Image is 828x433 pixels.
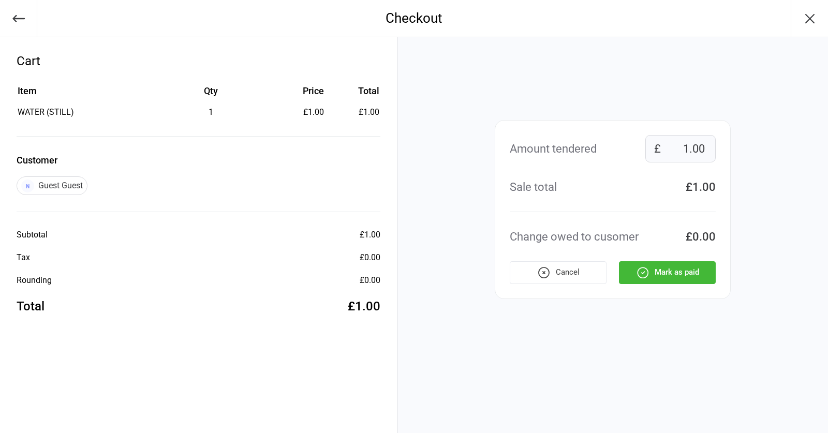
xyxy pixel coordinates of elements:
[360,274,380,287] div: £0.00
[510,228,639,245] div: Change owed to cusomer
[17,229,48,241] div: Subtotal
[328,84,379,105] th: Total
[348,297,380,316] div: £1.00
[18,84,154,105] th: Item
[510,140,597,157] div: Amount tendered
[17,251,30,264] div: Tax
[360,229,380,241] div: £1.00
[619,261,716,284] button: Mark as paid
[155,106,267,118] div: 1
[269,84,324,98] div: Price
[17,52,380,70] div: Cart
[360,251,380,264] div: £0.00
[17,274,52,287] div: Rounding
[17,153,380,167] label: Customer
[17,297,45,316] div: Total
[155,84,267,105] th: Qty
[269,106,324,118] div: £1.00
[17,176,87,195] div: Guest Guest
[510,261,607,284] button: Cancel
[18,107,74,117] span: WATER (STILL)
[654,140,661,157] span: £
[686,228,716,245] div: £0.00
[328,106,379,118] td: £1.00
[686,178,716,196] div: £1.00
[510,178,557,196] div: Sale total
